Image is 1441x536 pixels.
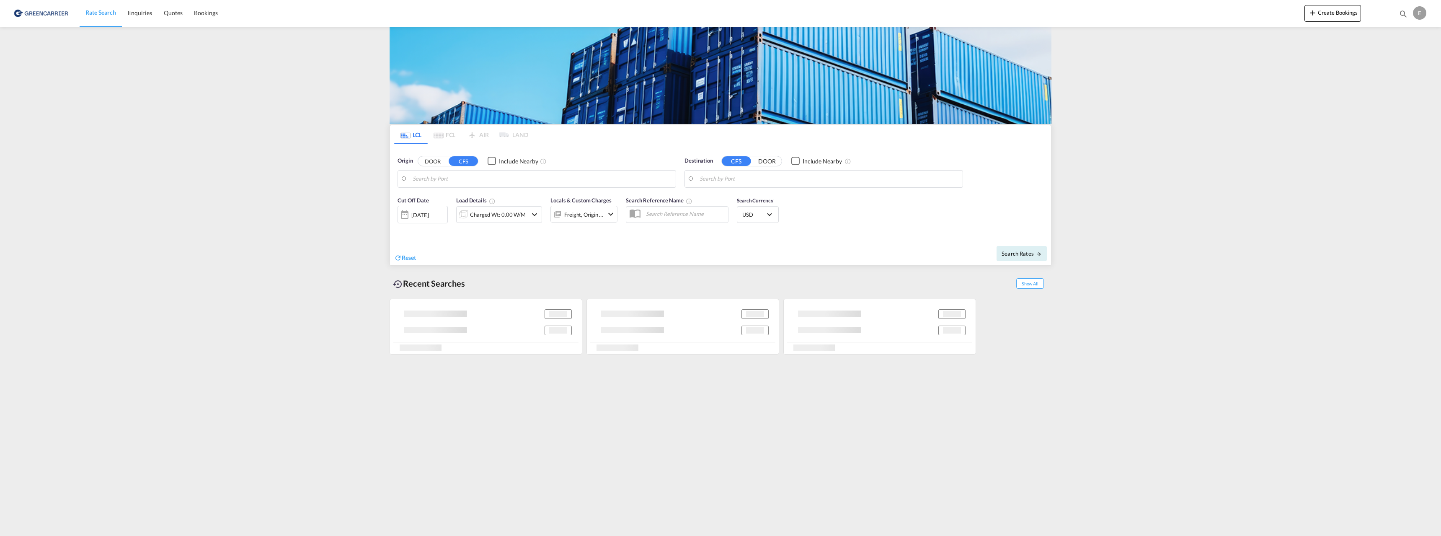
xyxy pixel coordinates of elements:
md-checkbox: Checkbox No Ink [488,157,538,166]
md-icon: icon-magnify [1399,9,1408,18]
div: E [1413,6,1426,20]
div: Charged Wt: 0.00 W/Micon-chevron-down [456,206,542,223]
div: Recent Searches [390,274,468,293]
button: CFS [449,156,478,166]
md-icon: icon-plus 400-fg [1308,8,1318,18]
div: icon-refreshReset [394,254,416,263]
md-icon: Chargeable Weight [489,198,496,205]
md-icon: icon-chevron-down [606,209,616,219]
span: Search Currency [737,197,773,204]
span: Origin [398,157,413,165]
md-tab-item: LCL [394,125,428,144]
span: Locals & Custom Charges [550,197,612,204]
img: GreenCarrierFCL_LCL.png [390,27,1051,124]
span: Enquiries [128,9,152,16]
div: Include Nearby [803,157,842,166]
span: USD [742,211,766,218]
md-icon: Unchecked: Ignores neighbouring ports when fetching rates.Checked : Includes neighbouring ports w... [540,158,547,165]
md-datepicker: Select [398,223,404,234]
span: Rate Search [85,9,116,16]
div: Charged Wt: 0.00 W/M [470,209,526,220]
div: Freight Origin Destination [564,209,604,220]
span: Search Rates [1002,250,1042,257]
input: Search by Port [700,173,958,185]
div: Include Nearby [499,157,538,166]
md-icon: Your search will be saved by the below given name [686,198,692,205]
div: icon-magnify [1399,9,1408,22]
span: Reset [402,254,416,261]
span: Bookings [194,9,217,16]
input: Search by Port [413,173,671,185]
span: Cut Off Date [398,197,429,204]
md-icon: Unchecked: Ignores neighbouring ports when fetching rates.Checked : Includes neighbouring ports w... [844,158,851,165]
span: Destination [684,157,713,165]
div: Freight Origin Destinationicon-chevron-down [550,206,617,223]
div: [DATE] [411,211,429,219]
span: Search Reference Name [626,197,692,204]
md-icon: icon-chevron-down [529,210,540,220]
button: DOOR [752,156,782,166]
md-pagination-wrapper: Use the left and right arrow keys to navigate between tabs [394,125,528,144]
div: [DATE] [398,206,448,223]
button: CFS [722,156,751,166]
span: Show All [1016,278,1044,289]
div: Origin DOOR CFS Checkbox No InkUnchecked: Ignores neighbouring ports when fetching rates.Checked ... [390,144,1051,265]
md-checkbox: Checkbox No Ink [791,157,842,166]
button: icon-plus 400-fgCreate Bookings [1304,5,1361,22]
md-icon: icon-arrow-right [1036,251,1042,257]
button: DOOR [418,156,447,166]
span: Load Details [456,197,496,204]
md-icon: icon-backup-restore [393,279,403,289]
input: Search Reference Name [642,207,728,220]
span: Quotes [164,9,182,16]
img: e39c37208afe11efa9cb1d7a6ea7d6f5.png [13,4,69,23]
md-select: Select Currency: $ USDUnited States Dollar [741,208,774,220]
md-icon: icon-refresh [394,254,402,262]
button: Search Ratesicon-arrow-right [997,246,1047,261]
